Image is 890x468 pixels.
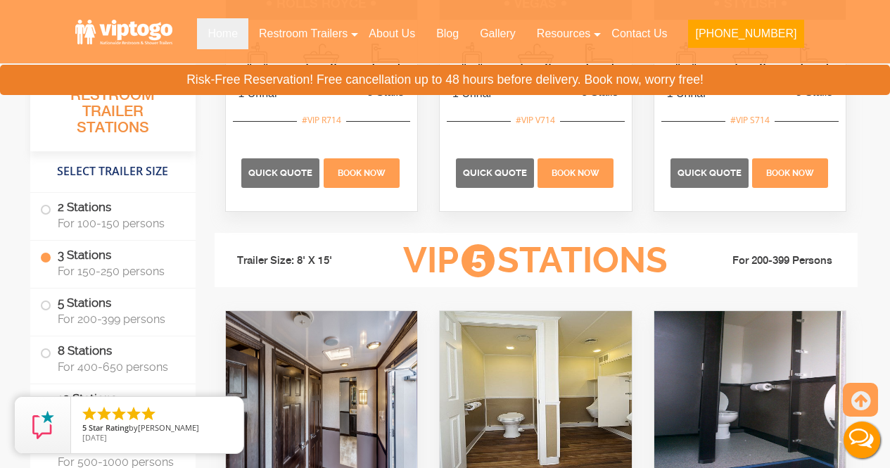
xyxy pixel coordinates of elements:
[96,405,113,422] li: 
[82,432,107,443] span: [DATE]
[601,18,678,49] a: Contact Us
[248,167,312,178] span: Quick Quote
[241,166,322,178] a: Quick Quote
[224,240,382,282] li: Trailer Size: 8' X 15'
[766,168,814,178] span: Book Now
[81,405,98,422] li: 
[110,405,127,422] li: 
[197,18,248,49] a: Home
[678,18,814,56] a: [PHONE_NUMBER]
[463,167,527,178] span: Quick Quote
[30,67,196,151] h3: All Portable Restroom Trailer Stations
[526,18,601,49] a: Resources
[40,289,186,332] label: 5 Stations
[426,18,469,49] a: Blog
[338,168,386,178] span: Book Now
[58,265,179,278] span: For 150-250 persons
[536,166,616,178] a: Book Now
[358,18,426,49] a: About Us
[58,217,179,230] span: For 100-150 persons
[58,360,179,374] span: For 400-650 persons
[140,405,157,422] li: 
[469,18,526,49] a: Gallery
[322,166,401,178] a: Book Now
[40,193,186,236] label: 2 Stations
[82,424,232,434] span: by
[40,241,186,284] label: 3 Stations
[125,405,142,422] li: 
[670,166,751,178] a: Quick Quote
[82,422,87,433] span: 5
[690,253,848,270] li: For 200-399 Persons
[40,384,186,428] label: 10 Stations
[456,166,536,178] a: Quick Quote
[30,158,196,185] h4: Select Trailer Size
[751,166,830,178] a: Book Now
[834,412,890,468] button: Live Chat
[511,111,560,129] div: #VIP V714
[248,18,358,49] a: Restroom Trailers
[725,111,775,129] div: #VIP S714
[29,411,57,439] img: Review Rating
[381,241,689,280] h3: VIP Stations
[89,422,129,433] span: Star Rating
[40,336,186,380] label: 8 Stations
[58,312,179,326] span: For 200-399 persons
[678,167,742,178] span: Quick Quote
[297,111,346,129] div: #VIP R714
[688,20,803,48] button: [PHONE_NUMBER]
[552,168,599,178] span: Book Now
[462,244,495,277] span: 5
[138,422,199,433] span: [PERSON_NAME]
